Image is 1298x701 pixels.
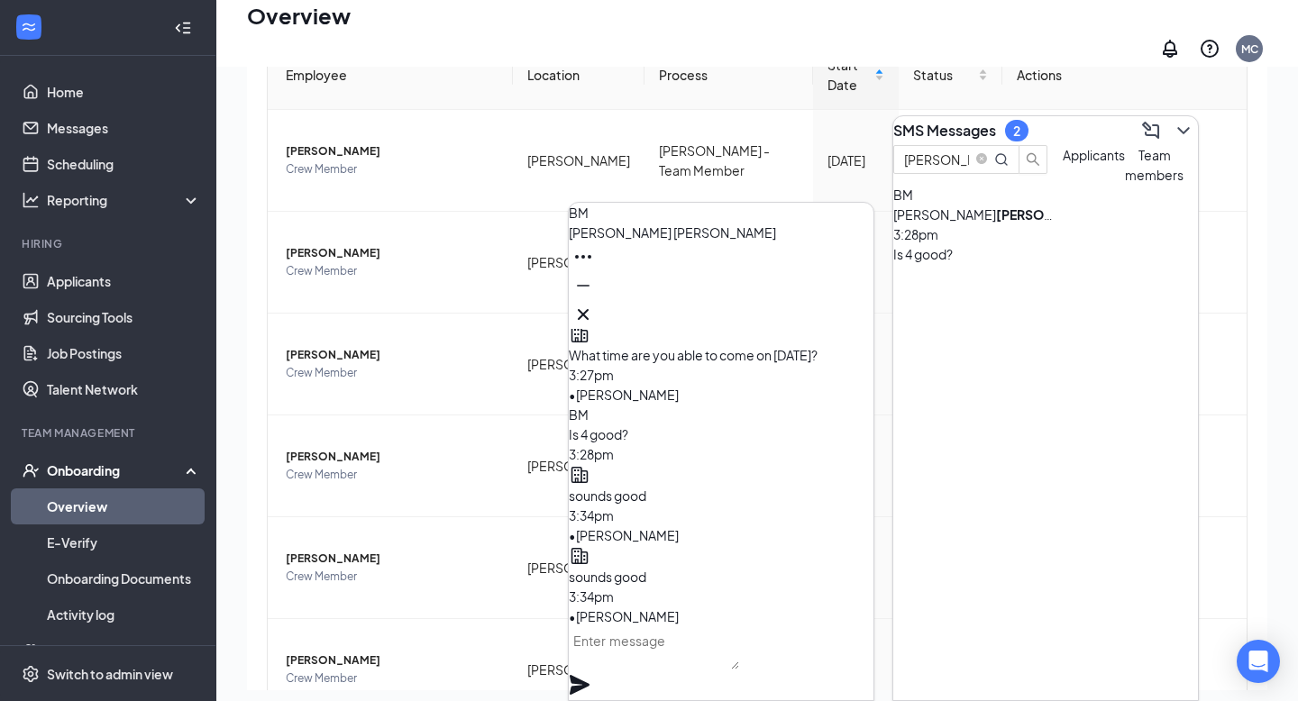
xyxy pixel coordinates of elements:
span: close-circle [976,153,987,164]
div: BM [569,203,873,223]
div: Team Management [22,425,197,441]
div: Open Intercom Messenger [1237,640,1280,683]
span: [PERSON_NAME] [286,346,498,364]
th: Process [644,41,814,110]
div: 3:27pm [569,365,873,385]
div: BM [569,405,873,424]
b: [PERSON_NAME] [996,206,1103,223]
div: BM [893,185,1198,205]
button: Minimize [569,271,598,300]
div: MC [1241,41,1258,57]
button: ComposeMessage [1137,116,1165,145]
span: Crew Member [286,364,498,382]
a: Overview [47,488,201,524]
span: [PERSON_NAME] [286,448,498,466]
th: Status [899,41,1002,110]
a: Sourcing Tools [47,299,201,335]
a: Scheduling [47,146,201,182]
svg: Company [569,323,590,345]
div: 2 [1013,123,1020,139]
div: Is 4 good? [893,244,1198,264]
a: Team [47,633,201,669]
svg: UserCheck [22,461,40,479]
th: Employee [268,41,513,110]
svg: Notifications [1159,38,1181,59]
span: What time are you able to come on [DATE]? [569,347,818,363]
svg: Cross [572,304,594,325]
span: • [PERSON_NAME] [569,608,679,624]
span: [PERSON_NAME] [286,550,498,568]
a: Onboarding Documents [47,560,201,596]
span: close-circle [976,151,987,168]
a: Activity log [47,596,201,633]
th: Actions [1002,41,1248,110]
button: search [1019,145,1047,174]
div: 3:28pm [569,444,873,464]
button: ChevronDown [1169,116,1198,145]
span: [PERSON_NAME] [286,142,498,160]
svg: MagnifyingGlass [994,152,1009,167]
svg: ChevronDown [1173,120,1194,141]
div: [DATE] [827,150,884,170]
td: [PERSON_NAME] [513,212,644,314]
span: [PERSON_NAME] [286,651,498,669]
td: [PERSON_NAME] [513,110,644,212]
svg: ComposeMessage [1140,120,1162,141]
svg: Analysis [22,191,40,209]
td: [PERSON_NAME] [513,314,644,415]
button: Ellipses [569,242,598,271]
div: 3:34pm [569,587,873,606]
span: Crew Member [286,669,498,687]
a: Messages [47,110,201,146]
button: Cross [569,300,598,329]
svg: Company [569,464,590,486]
span: sounds good [569,487,646,504]
td: [PERSON_NAME] [513,517,644,619]
svg: WorkstreamLogo [20,18,38,36]
span: Crew Member [286,160,498,178]
div: Switch to admin view [47,665,173,683]
span: Applicants [1063,147,1125,163]
svg: Company [569,545,590,567]
h3: SMS Messages [893,121,996,141]
td: [PERSON_NAME] [513,415,644,517]
input: Search team member [904,150,969,169]
span: sounds good [569,569,646,585]
span: [PERSON_NAME] [PERSON_NAME] [569,224,776,241]
svg: QuestionInfo [1199,38,1220,59]
span: 3:28pm [893,226,938,242]
span: Crew Member [286,568,498,586]
span: Crew Member [286,466,498,484]
a: Home [47,74,201,110]
svg: Plane [569,674,590,696]
a: Job Postings [47,335,201,371]
div: Onboarding [47,461,186,479]
svg: Collapse [174,19,192,37]
td: [PERSON_NAME] - Team Member [644,110,814,212]
span: • [PERSON_NAME] [569,387,679,403]
div: [PERSON_NAME] [893,205,1056,224]
div: Hiring [22,236,197,251]
a: E-Verify [47,524,201,560]
th: Location [513,41,644,110]
span: Start Date [827,55,871,95]
a: Talent Network [47,371,201,407]
div: 3:34pm [569,505,873,525]
span: search [1019,152,1047,167]
div: Reporting [47,191,202,209]
svg: Settings [22,665,40,683]
span: Crew Member [286,262,498,280]
span: Team members [1125,147,1184,183]
a: Applicants [47,263,201,299]
svg: Minimize [572,275,594,296]
span: Status [913,65,974,85]
svg: Ellipses [572,246,594,268]
span: [PERSON_NAME] [286,244,498,262]
span: Is 4 good? [569,426,628,442]
span: • [PERSON_NAME] [569,527,679,543]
